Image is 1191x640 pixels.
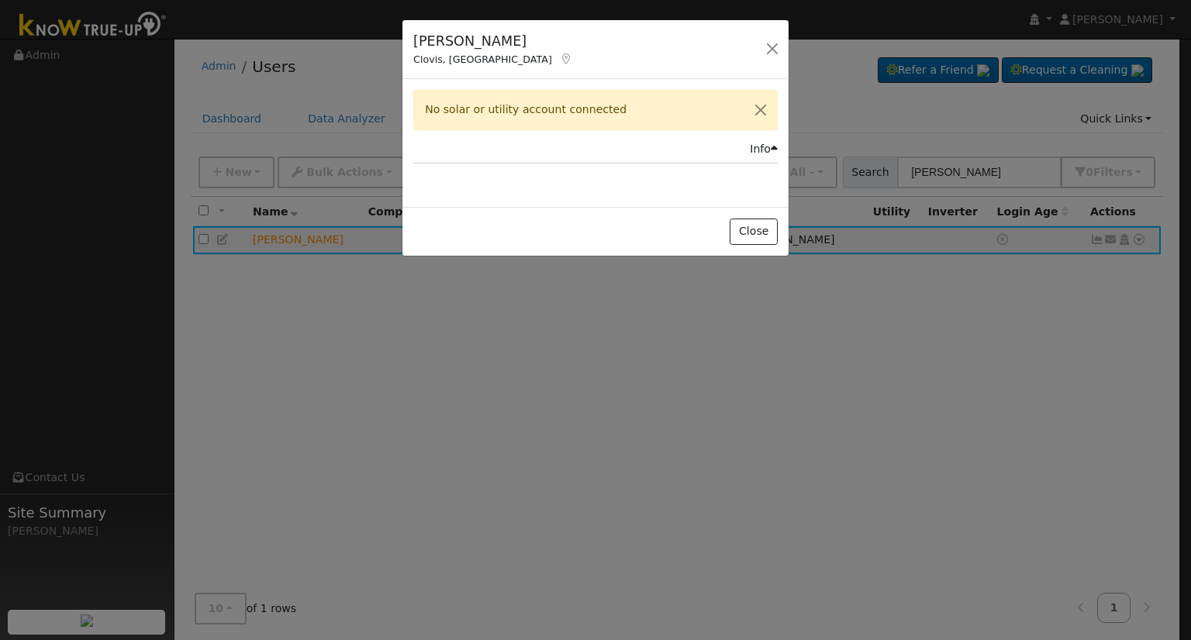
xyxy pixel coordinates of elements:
[750,141,778,157] div: Info
[730,218,777,245] button: Close
[744,91,777,129] button: Close
[560,53,574,65] a: Map
[413,53,552,65] span: Clovis, [GEOGRAPHIC_DATA]
[413,31,573,51] h5: [PERSON_NAME]
[413,90,778,129] div: No solar or utility account connected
